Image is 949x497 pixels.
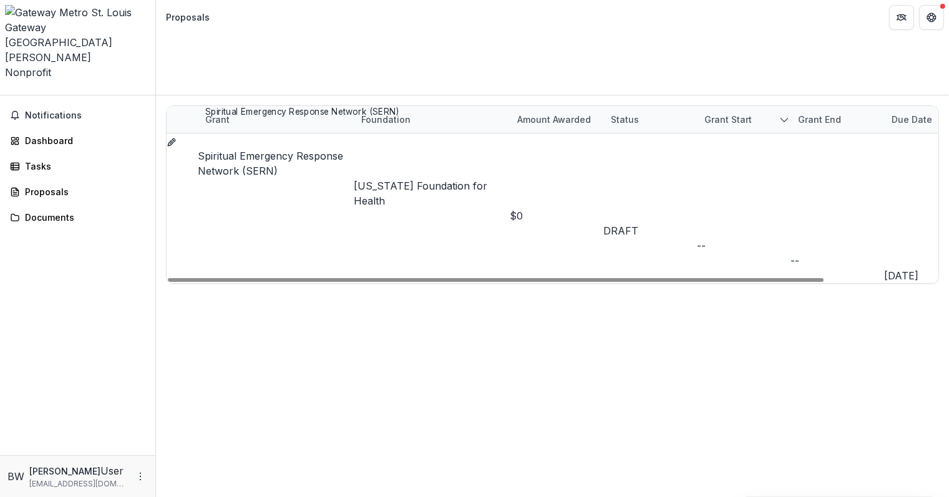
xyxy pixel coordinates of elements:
[697,106,791,133] div: Grant start
[5,181,150,202] a: Proposals
[791,106,884,133] div: Grant end
[133,469,148,484] button: More
[603,106,697,133] div: Status
[510,106,603,133] div: Amount awarded
[510,208,603,223] div: $0
[5,207,150,228] a: Documents
[25,211,140,224] div: Documents
[779,115,789,125] svg: sorted descending
[510,113,598,126] div: Amount awarded
[884,113,940,126] div: Due Date
[25,160,140,173] div: Tasks
[29,478,128,490] p: [EMAIL_ADDRESS][DOMAIN_NAME]
[25,134,140,147] div: Dashboard
[198,106,354,133] div: Grant
[5,130,150,151] a: Dashboard
[603,113,646,126] div: Status
[25,110,145,121] span: Notifications
[25,185,140,198] div: Proposals
[161,8,215,26] nav: breadcrumb
[791,253,884,268] div: --
[697,113,759,126] div: Grant start
[100,463,124,478] p: User
[29,465,100,478] p: [PERSON_NAME]
[5,20,150,65] div: Gateway [GEOGRAPHIC_DATA][PERSON_NAME]
[889,5,914,30] button: Partners
[603,224,638,237] span: DRAFT
[791,113,849,126] div: Grant end
[167,133,177,148] button: Grant fff2f0cb-9013-40eb-b3ac-b5cdfa830fdd
[354,178,510,208] p: [US_STATE] Foundation for Health
[205,106,399,117] a: Spiritual Emergency Response Network (SERN)
[5,156,150,176] a: Tasks
[198,113,237,126] div: Grant
[5,66,51,79] span: Nonprofit
[919,5,944,30] button: Get Help
[7,469,24,484] div: Bethany Wattles
[5,5,150,20] img: Gateway Metro St. Louis
[697,238,791,253] div: --
[166,11,210,24] div: Proposals
[198,150,343,177] a: Spiritual Emergency Response Network (SERN)
[5,105,150,125] button: Notifications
